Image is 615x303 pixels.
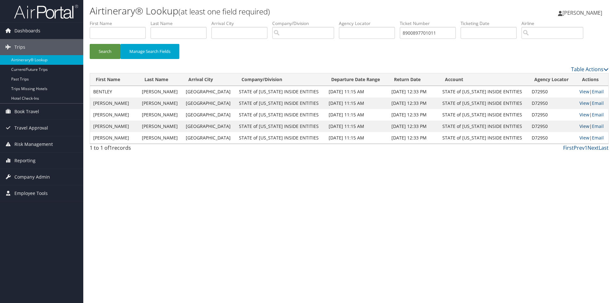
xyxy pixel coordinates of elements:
td: BENTLEY [90,86,139,97]
a: Email [592,88,604,95]
img: airportal-logo.png [14,4,78,19]
th: Return Date: activate to sort column ascending [388,73,439,86]
a: View [579,123,589,129]
th: Last Name: activate to sort column ascending [139,73,183,86]
a: Prev [574,144,585,151]
td: [DATE] 12:33 PM [388,97,439,109]
a: Email [592,112,604,118]
h1: Airtinerary® Lookup [90,4,436,18]
td: STATE of [US_STATE] INSIDE ENTITIES [236,121,325,132]
div: 1 to 1 of records [90,144,212,155]
a: View [579,112,589,118]
span: Risk Management [14,136,53,152]
td: STATE of [US_STATE] INSIDE ENTITIES [439,97,529,109]
th: Company/Division [236,73,325,86]
a: First [563,144,574,151]
span: Reporting [14,153,36,169]
label: Last Name [151,20,211,27]
td: | [576,109,608,121]
td: [DATE] 12:33 PM [388,86,439,97]
td: [PERSON_NAME] [90,121,139,132]
a: Email [592,100,604,106]
span: [PERSON_NAME] [562,9,602,16]
th: First Name: activate to sort column ascending [90,73,139,86]
td: D729S0 [529,109,576,121]
td: [PERSON_NAME] [90,97,139,109]
td: D729S0 [529,132,576,144]
td: STATE of [US_STATE] INSIDE ENTITIES [439,121,529,132]
td: | [576,97,608,109]
td: | [576,86,608,97]
td: STATE of [US_STATE] INSIDE ENTITIES [236,97,325,109]
th: Departure Date Range: activate to sort column ascending [325,73,388,86]
a: Table Actions [571,66,609,73]
td: | [576,121,608,132]
label: Agency Locator [339,20,400,27]
td: [DATE] 11:15 AM [325,109,388,121]
a: View [579,135,589,141]
label: Airline [521,20,588,27]
span: Travel Approval [14,120,48,136]
label: Company/Division [272,20,339,27]
td: [DATE] 12:33 PM [388,109,439,121]
td: [DATE] 11:15 AM [325,121,388,132]
td: [DATE] 11:15 AM [325,132,388,144]
td: [PERSON_NAME] [90,132,139,144]
td: [GEOGRAPHIC_DATA] [183,121,236,132]
span: Company Admin [14,169,50,185]
a: View [579,100,589,106]
label: Ticket Number [400,20,461,27]
a: Next [587,144,599,151]
a: View [579,88,589,95]
span: 1 [109,144,112,151]
label: Ticketing Date [461,20,521,27]
td: STATE of [US_STATE] INSIDE ENTITIES [236,109,325,121]
button: Manage Search Fields [120,44,179,59]
th: Agency Locator: activate to sort column ascending [529,73,576,86]
a: Last [599,144,609,151]
th: Arrival City: activate to sort column ascending [183,73,236,86]
span: Trips [14,39,25,55]
td: [DATE] 12:33 PM [388,132,439,144]
td: [GEOGRAPHIC_DATA] [183,132,236,144]
td: D729S0 [529,121,576,132]
td: | [576,132,608,144]
td: [PERSON_NAME] [90,109,139,121]
small: (at least one field required) [178,6,270,17]
span: Employee Tools [14,185,48,201]
td: STATE of [US_STATE] INSIDE ENTITIES [236,86,325,97]
td: [PERSON_NAME] [139,121,183,132]
th: Account: activate to sort column ascending [439,73,529,86]
td: [PERSON_NAME] [139,109,183,121]
td: [PERSON_NAME] [139,97,183,109]
td: D729S0 [529,86,576,97]
a: Email [592,123,604,129]
td: STATE of [US_STATE] INSIDE ENTITIES [236,132,325,144]
td: D729S0 [529,97,576,109]
td: [GEOGRAPHIC_DATA] [183,109,236,121]
td: STATE of [US_STATE] INSIDE ENTITIES [439,132,529,144]
a: Email [592,135,604,141]
span: Book Travel [14,104,39,120]
td: [PERSON_NAME] [139,132,183,144]
td: [DATE] 11:15 AM [325,97,388,109]
button: Search [90,44,120,59]
td: [DATE] 11:15 AM [325,86,388,97]
td: STATE of [US_STATE] INSIDE ENTITIES [439,86,529,97]
td: [PERSON_NAME] [139,86,183,97]
td: [GEOGRAPHIC_DATA] [183,97,236,109]
td: [DATE] 12:33 PM [388,121,439,132]
label: First Name [90,20,151,27]
td: [GEOGRAPHIC_DATA] [183,86,236,97]
a: [PERSON_NAME] [558,3,609,22]
th: Actions [576,73,608,86]
span: Dashboards [14,23,40,39]
td: STATE of [US_STATE] INSIDE ENTITIES [439,109,529,121]
a: 1 [585,144,587,151]
label: Arrival City [211,20,272,27]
